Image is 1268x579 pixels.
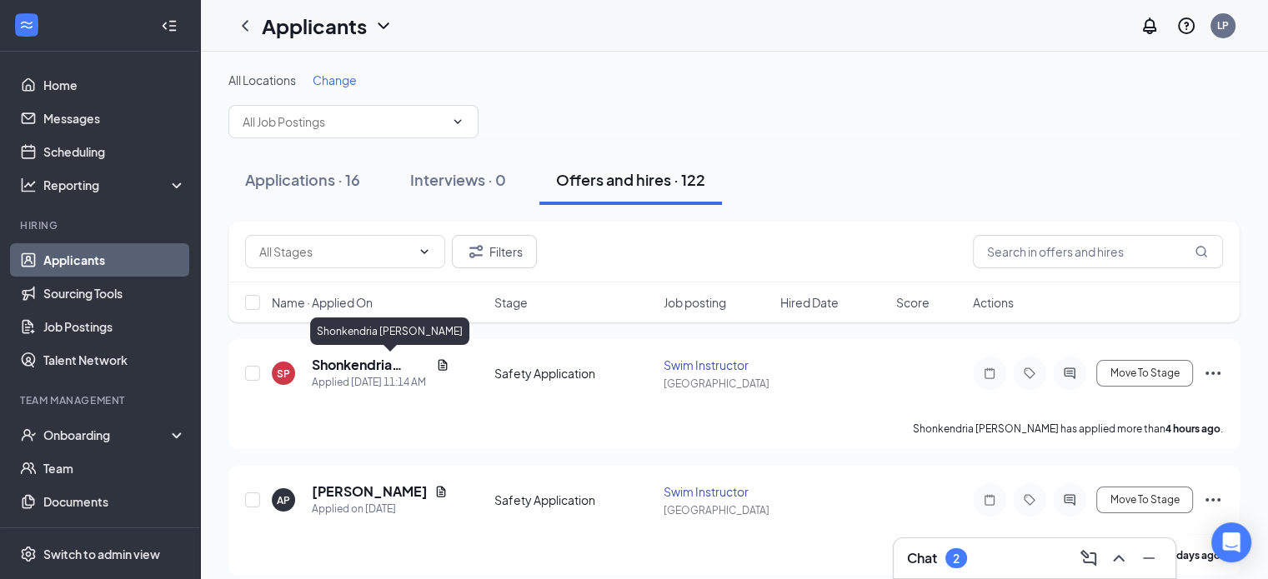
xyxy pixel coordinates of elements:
span: Change [313,72,357,87]
button: Filter Filters [452,235,537,268]
svg: ChevronDown [451,115,464,128]
span: All Locations [228,72,296,87]
div: Interviews · 0 [410,169,506,190]
svg: ChevronDown [373,16,393,36]
svg: Minimize [1139,548,1159,568]
div: Hiring [20,218,183,232]
div: 2 [953,552,960,566]
svg: MagnifyingGlass [1195,245,1208,258]
b: 8 days ago [1169,549,1220,562]
svg: ActiveChat [1060,493,1080,507]
svg: WorkstreamLogo [18,17,35,33]
svg: Tag [1020,493,1040,507]
a: Sourcing Tools [43,277,186,310]
div: Safety Application [494,365,654,382]
span: Score [896,294,930,311]
a: Scheduling [43,135,186,168]
div: Swim Instructor [664,357,769,373]
button: Minimize [1135,545,1162,572]
a: Talent Network [43,343,186,377]
svg: Collapse [161,17,178,34]
svg: ChevronLeft [235,16,255,36]
svg: QuestionInfo [1176,16,1196,36]
input: Search in offers and hires [973,235,1223,268]
span: Move To Stage [1110,367,1180,379]
b: 4 hours ago [1165,422,1220,435]
div: LP [1217,18,1229,32]
span: Job posting [664,294,726,311]
div: Reporting [43,177,187,193]
input: All Stages [259,242,411,261]
svg: Note [980,493,1000,507]
a: Home [43,68,186,102]
p: Shonkendria [PERSON_NAME] has applied more than . [913,422,1223,436]
div: Offers and hires · 122 [556,169,705,190]
div: Open Intercom Messenger [1211,522,1251,562]
svg: ChevronDown [418,245,431,258]
a: Surveys [43,518,186,552]
div: Team Management [20,393,183,407]
div: Shonkendria [PERSON_NAME] [310,317,469,345]
svg: Notifications [1140,16,1160,36]
span: Hired Date [780,294,839,311]
button: Move To Stage [1096,360,1193,387]
div: SP [277,367,290,381]
button: ComposeMessage [1075,545,1102,572]
svg: Filter [466,242,486,262]
span: Move To Stage [1110,494,1180,506]
h5: [PERSON_NAME] [312,482,428,501]
svg: ActiveChat [1060,367,1080,380]
div: Applied on [DATE] [312,501,448,517]
a: Team [43,452,186,485]
a: Job Postings [43,310,186,343]
div: Applications · 16 [245,169,360,190]
svg: UserCheck [20,427,37,443]
span: Stage [494,294,528,311]
svg: Tag [1020,367,1040,380]
div: Applied [DATE] 11:14 AM [312,374,449,391]
div: Safety Application [494,492,654,508]
svg: Note [980,367,1000,380]
h3: Chat [907,549,937,567]
h5: Shonkendria [PERSON_NAME] [312,356,429,374]
svg: Document [434,485,448,498]
svg: Settings [20,546,37,562]
svg: Document [436,358,449,372]
svg: Ellipses [1203,490,1223,510]
svg: Ellipses [1203,363,1223,383]
svg: ChevronUp [1109,548,1129,568]
div: [GEOGRAPHIC_DATA] [664,377,769,391]
div: [GEOGRAPHIC_DATA] [664,503,769,517]
svg: Analysis [20,177,37,193]
span: Name · Applied On [272,294,373,311]
input: All Job Postings [243,112,444,131]
svg: ComposeMessage [1079,548,1099,568]
button: ChevronUp [1105,545,1132,572]
a: Documents [43,485,186,518]
a: Applicants [43,243,186,277]
a: Messages [43,102,186,135]
div: Onboarding [43,427,172,443]
div: Switch to admin view [43,546,160,562]
button: Move To Stage [1096,487,1193,513]
span: Actions [973,294,1014,311]
h1: Applicants [262,12,367,40]
div: Swim Instructor [664,483,769,500]
div: AP [277,493,290,507]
